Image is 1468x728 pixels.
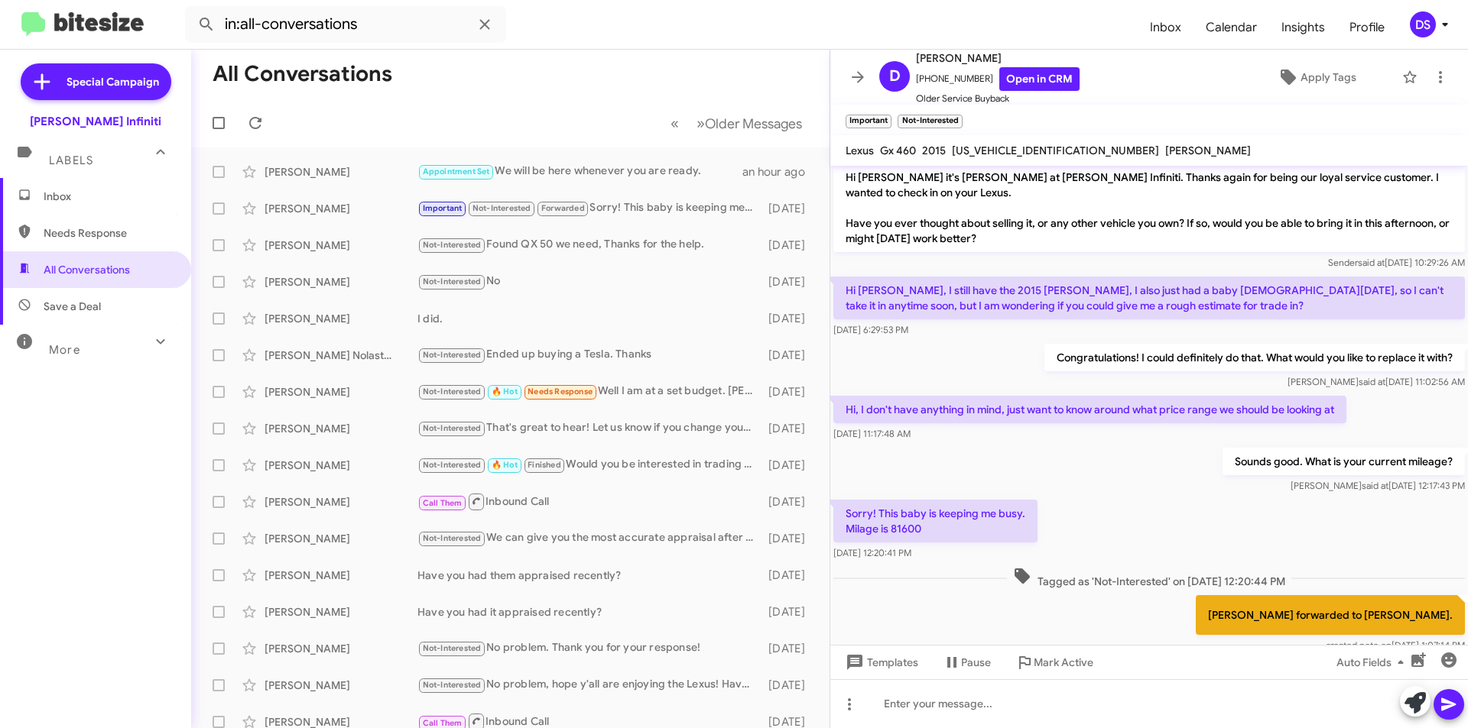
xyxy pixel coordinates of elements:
[761,641,817,656] div: [DATE]
[761,384,817,400] div: [DATE]
[1359,376,1385,387] span: said at
[417,311,761,326] div: I did.
[833,500,1038,542] p: Sorry! This baby is keeping me busy. Milage is 81600
[916,91,1080,106] span: Older Service Buyback
[761,421,817,436] div: [DATE]
[528,387,593,396] span: Needs Response
[898,115,962,128] small: Not-Interested
[1288,376,1465,387] span: [PERSON_NAME] [DATE] 11:02:56 AM
[423,203,463,213] span: Important
[761,238,817,253] div: [DATE]
[423,533,482,543] span: Not-Interested
[423,460,482,470] span: Not-Interested
[952,144,1159,157] span: [US_VEHICLE_IDENTIFICATION_NUMBER]
[830,649,930,676] button: Templates
[1138,5,1194,50] a: Inbox
[492,460,518,470] span: 🔥 Hot
[21,63,171,100] a: Special Campaign
[1397,11,1451,37] button: DS
[417,236,761,254] div: Found QX 50 we need, Thanks for the help.
[265,531,417,546] div: [PERSON_NAME]
[999,67,1080,91] a: Open in CRM
[761,568,817,583] div: [DATE]
[889,64,901,89] span: D
[833,324,908,335] span: [DATE] 6:29:53 PM
[1326,639,1392,651] span: created note on
[916,67,1080,91] span: [PHONE_NUMBER]
[1269,5,1337,50] a: Insights
[1410,11,1436,37] div: DS
[528,460,561,470] span: Finished
[44,225,174,241] span: Needs Response
[1165,144,1251,157] span: [PERSON_NAME]
[661,108,688,139] button: Previous
[833,547,911,558] span: [DATE] 12:20:41 PM
[417,456,761,474] div: Would you be interested in trading it in for something newer with warranty?
[916,49,1080,67] span: [PERSON_NAME]
[1003,649,1106,676] button: Mark Active
[1326,639,1465,651] span: [DATE] 1:07:14 PM
[213,62,392,86] h1: All Conversations
[417,383,761,400] div: Well I am at a set budget. [PERSON_NAME] knows the story about the Frontier Truck. Currently I ca...
[417,529,761,547] div: We can give you the most accurate appraisal after a physical inspection. Would you be able to bri...
[761,311,817,326] div: [DATE]
[423,680,482,690] span: Not-Interested
[1194,5,1269,50] a: Calendar
[697,114,705,133] span: »
[265,568,417,583] div: [PERSON_NAME]
[833,277,1465,319] p: Hi [PERSON_NAME], I still have the 2015 [PERSON_NAME], I also just had a baby [DEMOGRAPHIC_DATA][...
[265,494,417,510] div: [PERSON_NAME]
[1223,448,1465,475] p: Sounds good. What is your current mileage?
[423,643,482,653] span: Not-Interested
[423,387,482,396] span: Not-Interested
[265,348,417,363] div: [PERSON_NAME] Nolastname120195966
[417,199,761,217] div: Sorry! This baby is keeping me busy. Milage is 81600
[417,492,761,511] div: Inbound Call
[423,718,463,728] span: Call Them
[880,144,916,157] span: Gx 460
[417,604,761,620] div: Have you had it appraised recently?
[473,203,531,213] span: Not-Interested
[265,421,417,436] div: [PERSON_NAME]
[49,343,80,357] span: More
[265,274,417,290] div: [PERSON_NAME]
[662,108,811,139] nav: Page navigation example
[265,678,417,693] div: [PERSON_NAME]
[1358,257,1385,268] span: said at
[761,494,817,510] div: [DATE]
[417,639,761,657] div: No problem. Thank you for your response!
[1044,344,1465,371] p: Congratulations! I could definitely do that. What would you like to replace it with?
[922,144,946,157] span: 2015
[417,676,761,694] div: No problem, hope y'all are enjoying the Lexus! Have you seen the new QX80?
[930,649,1003,676] button: Pause
[417,163,742,180] div: We will be here whenever you are ready.
[761,274,817,290] div: [DATE]
[742,164,817,180] div: an hour ago
[67,74,159,89] span: Special Campaign
[846,115,892,128] small: Important
[833,428,911,439] span: [DATE] 11:17:48 AM
[49,154,93,167] span: Labels
[1337,5,1397,50] a: Profile
[843,649,918,676] span: Templates
[423,167,490,176] span: Appointment Set
[761,531,817,546] div: [DATE]
[423,423,482,433] span: Not-Interested
[44,189,174,204] span: Inbox
[761,604,817,620] div: [DATE]
[538,202,588,216] span: Forwarded
[833,163,1465,252] p: Hi [PERSON_NAME] it's [PERSON_NAME] at [PERSON_NAME] Infiniti. Thanks again for being our loyal s...
[492,387,518,396] span: 🔥 Hot
[1238,63,1395,91] button: Apply Tags
[423,240,482,250] span: Not-Interested
[671,114,679,133] span: «
[833,396,1346,423] p: Hi, I don't have anything in mind, just want to know around what price range we should be looking at
[265,604,417,620] div: [PERSON_NAME]
[705,115,802,132] span: Older Messages
[417,273,761,290] div: No
[761,201,817,216] div: [DATE]
[265,641,417,656] div: [PERSON_NAME]
[265,458,417,473] div: [PERSON_NAME]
